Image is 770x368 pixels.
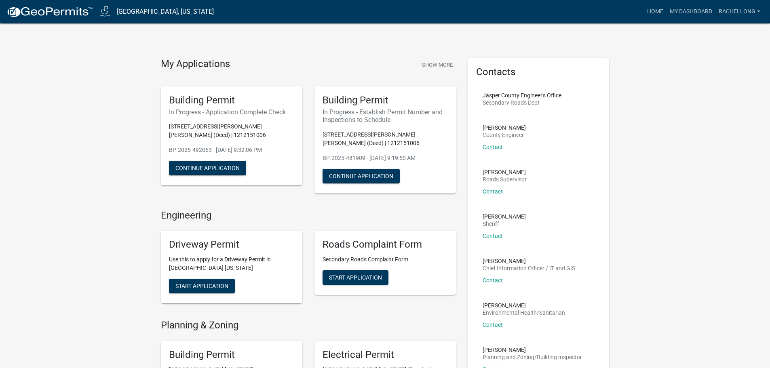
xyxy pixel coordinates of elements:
p: [STREET_ADDRESS][PERSON_NAME][PERSON_NAME] (Deed) | 1212151006 [169,122,294,139]
p: County Engineer [483,132,526,138]
a: [GEOGRAPHIC_DATA], [US_STATE] [117,5,214,19]
span: Start Application [329,274,382,281]
h4: My Applications [161,58,230,70]
p: [STREET_ADDRESS][PERSON_NAME][PERSON_NAME] (Deed) | 1212151006 [323,130,448,147]
h4: Planning & Zoning [161,320,456,331]
p: Use this to apply for a Driveway Permit in [GEOGRAPHIC_DATA] [US_STATE] [169,255,294,272]
h5: Contacts [476,66,601,78]
p: BP-2025-481909 - [DATE] 9:19:50 AM [323,154,448,162]
a: Contact [483,233,503,239]
button: Continue Application [169,161,246,175]
button: Start Application [323,270,388,285]
p: Jasper County Engineer's Office [483,93,561,98]
button: Show More [419,58,456,71]
h6: In Progress - Establish Permit Number and Inspections to Schedule [323,108,448,124]
a: Rachellong [715,4,764,19]
span: Start Application [175,283,228,289]
a: Contact [483,188,503,195]
p: [PERSON_NAME] [483,303,565,308]
a: My Dashboard [667,4,715,19]
p: Secondary Roads Dept [483,100,561,105]
img: Jasper County, Iowa [99,6,110,17]
p: Environmental Health/Sanitarian [483,310,565,315]
a: Contact [483,144,503,150]
button: Continue Application [323,169,400,183]
p: BP-2025-492063 - [DATE] 9:32:06 PM [169,146,294,154]
h5: Building Permit [169,95,294,106]
h5: Roads Complaint Form [323,239,448,250]
p: [PERSON_NAME] [483,125,526,130]
h6: In Progress - Application Complete Check [169,108,294,116]
p: [PERSON_NAME] [483,347,582,353]
h5: Driveway Permit [169,239,294,250]
p: [PERSON_NAME] [483,258,575,264]
button: Start Application [169,279,235,293]
a: Contact [483,277,503,284]
p: Chief Information Officer / IT and GIS [483,265,575,271]
p: Roads Supervisor [483,177,527,182]
p: Planning and Zoning/Building Inspector [483,354,582,360]
h5: Electrical Permit [323,349,448,361]
p: [PERSON_NAME] [483,214,526,219]
p: Secondary Roads Complaint Form [323,255,448,264]
a: Home [644,4,667,19]
p: Sheriff [483,221,526,227]
h5: Building Permit [169,349,294,361]
p: [PERSON_NAME] [483,169,527,175]
a: Contact [483,322,503,328]
h5: Building Permit [323,95,448,106]
h4: Engineering [161,210,456,221]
